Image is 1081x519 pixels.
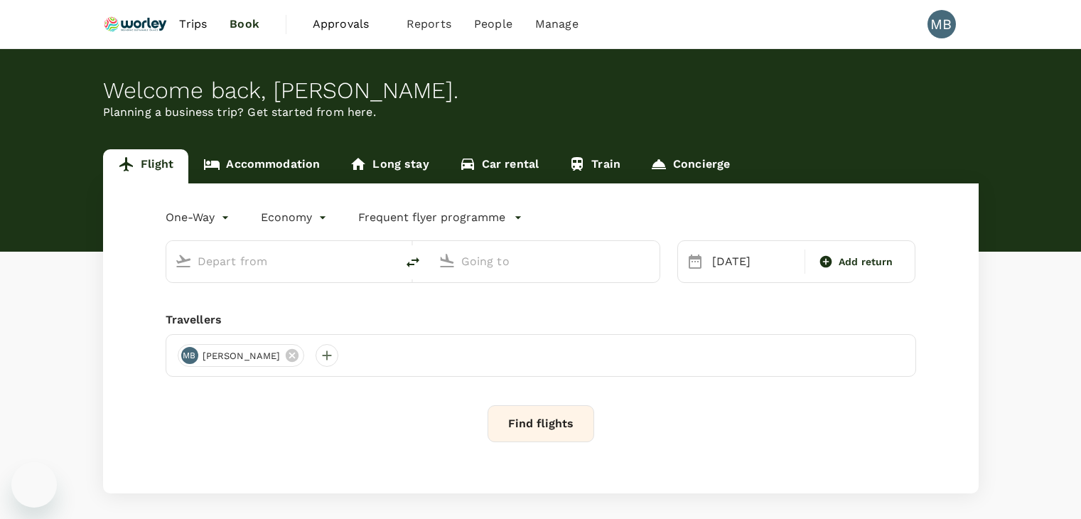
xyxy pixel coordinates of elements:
p: Frequent flyer programme [358,209,505,226]
button: Find flights [488,405,594,442]
span: Approvals [313,16,384,33]
a: Car rental [444,149,554,183]
a: Long stay [335,149,443,183]
span: [PERSON_NAME] [194,349,289,363]
div: One-Way [166,206,232,229]
div: Economy [261,206,330,229]
button: Open [650,259,652,262]
span: Book [230,16,259,33]
button: Open [386,259,389,262]
iframe: Button to launch messaging window [11,462,57,508]
button: delete [396,245,430,279]
a: Accommodation [188,149,335,183]
div: [DATE] [706,247,802,276]
button: Frequent flyer programme [358,209,522,226]
span: Reports [407,16,451,33]
div: MB [927,10,956,38]
span: People [474,16,512,33]
div: MB [181,347,198,364]
p: Planning a business trip? Get started from here. [103,104,979,121]
a: Concierge [635,149,745,183]
div: MB[PERSON_NAME] [178,344,305,367]
input: Going to [461,250,630,272]
img: Ranhill Worley Sdn Bhd [103,9,168,40]
div: Travellers [166,311,916,328]
span: Trips [179,16,207,33]
input: Depart from [198,250,366,272]
a: Train [554,149,635,183]
div: Welcome back , [PERSON_NAME] . [103,77,979,104]
span: Add return [839,255,893,269]
span: Manage [535,16,579,33]
a: Flight [103,149,189,183]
